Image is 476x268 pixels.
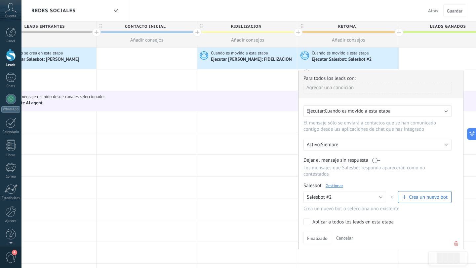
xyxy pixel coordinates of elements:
p: Los mensajes que Salesbot responda aparecerán como no contestados [303,165,452,177]
div: Ejecutar Salesbot: Salesbot #2 [312,57,373,63]
button: Finalizado [303,232,331,244]
button: Cancelar [334,233,356,243]
span: RETOMA [298,21,395,32]
div: Panel [1,39,20,44]
span: Redes sociales [31,8,76,14]
span: Dejar el mensaje sin respuesta [303,157,368,163]
span: Guardar [447,9,462,13]
span: o [386,191,398,203]
div: Estadísticas [1,196,20,200]
span: Crea un nuevo bot [409,194,448,200]
span: Atrás [428,8,438,14]
span: Añadir consejos [231,37,264,43]
button: Crea un nuevo bot [398,191,452,203]
span: Cuenta [5,14,16,18]
p: El mensaje sólo se enviará a contactos que se han comunicado contigo desde las aplicaciones de ch... [303,120,445,132]
div: Ejecutar Salesbot: [PERSON_NAME] [9,57,80,63]
div: WhatsApp [1,106,20,113]
span: Añadir consejos [130,37,164,43]
div: Activate AI agent [9,100,44,106]
div: Correo [1,175,20,179]
div: Crea un nuevo bot o selecciona uno existente [303,206,452,212]
div: Chats [1,84,20,88]
div: Agregar una condición [303,82,452,93]
div: Redes sociales [110,4,121,17]
span: FIDELIZACION [197,21,295,32]
button: Guardar [443,4,466,17]
button: Añadir consejos [298,33,399,47]
div: Para todos los leads con: [303,75,458,82]
span: Ejecutar: [306,108,325,114]
span: Salesbot #2 [307,194,332,200]
span: Contacto inicial [97,21,194,32]
span: Cuando es movido a esta etapa [312,50,370,56]
span: Activo: [307,142,321,148]
div: Salesbot [303,183,452,189]
button: Salesbot #2 [303,191,386,203]
span: En un mensaje recibido desde canales seleccionados [9,94,106,100]
div: FIDELIZACION [197,21,298,31]
button: Atrás [425,6,441,16]
button: Añadir consejos [197,33,298,47]
span: 4 [12,250,17,255]
span: Cuando es movido a esta etapa [211,50,269,56]
div: Ejecutar [PERSON_NAME]: FIDELIZACION [211,57,293,63]
div: Listas [1,153,20,157]
div: Aplicar a todos los leads en esta etapa [312,219,394,225]
div: RETOMA [298,21,399,31]
div: Leads [1,63,20,67]
span: Añadir consejos [332,37,365,43]
div: Calendario [1,130,20,134]
span: Finalizado [307,236,328,241]
div: Contacto inicial [97,21,197,31]
button: Añadir consejos [97,33,197,47]
div: Ajustes [1,219,20,223]
span: Cancelar [336,235,353,241]
p: Siempre [321,142,437,148]
a: Gestionar [326,183,343,188]
span: Cuando es movido a esta etapa [325,108,390,114]
span: Cuando se crea en esta etapa [9,50,64,56]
